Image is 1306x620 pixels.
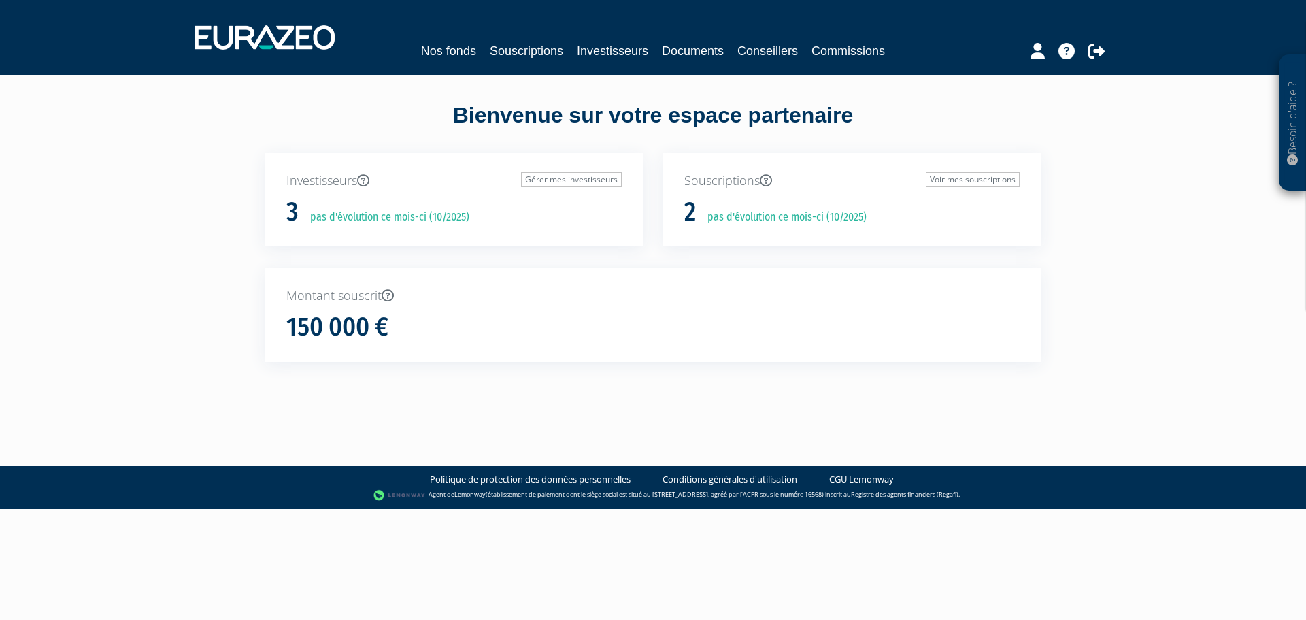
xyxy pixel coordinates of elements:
[195,25,335,50] img: 1732889491-logotype_eurazeo_blanc_rvb.png
[286,172,622,190] p: Investisseurs
[684,172,1020,190] p: Souscriptions
[301,210,469,225] p: pas d'évolution ce mois-ci (10/2025)
[286,313,388,342] h1: 150 000 €
[286,287,1020,305] p: Montant souscrit
[1285,62,1301,184] p: Besoin d'aide ?
[14,489,1292,502] div: - Agent de (établissement de paiement dont le siège social est situé au [STREET_ADDRESS], agréé p...
[577,42,648,61] a: Investisseurs
[698,210,867,225] p: pas d'évolution ce mois-ci (10/2025)
[255,100,1051,153] div: Bienvenue sur votre espace partenaire
[521,172,622,187] a: Gérer mes investisseurs
[454,490,486,499] a: Lemonway
[430,473,631,486] a: Politique de protection des données personnelles
[421,42,476,61] a: Nos fonds
[851,490,958,499] a: Registre des agents financiers (Regafi)
[811,42,885,61] a: Commissions
[373,489,426,502] img: logo-lemonway.png
[684,198,696,227] h1: 2
[662,42,724,61] a: Documents
[926,172,1020,187] a: Voir mes souscriptions
[737,42,798,61] a: Conseillers
[829,473,894,486] a: CGU Lemonway
[286,198,299,227] h1: 3
[663,473,797,486] a: Conditions générales d'utilisation
[490,42,563,61] a: Souscriptions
